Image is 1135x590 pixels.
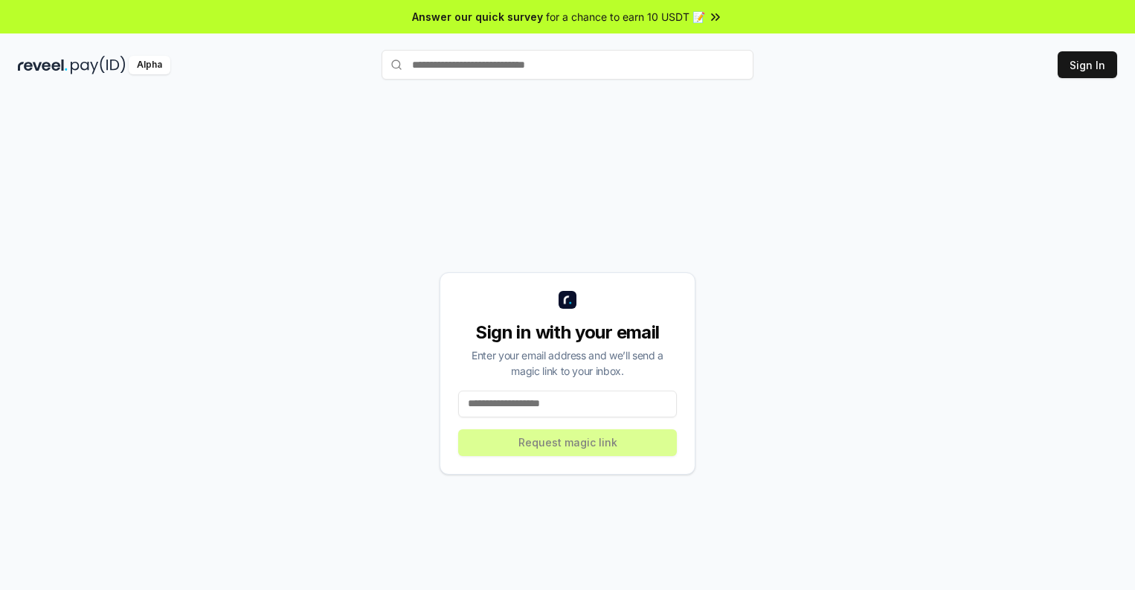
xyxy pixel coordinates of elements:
[559,291,576,309] img: logo_small
[546,9,705,25] span: for a chance to earn 10 USDT 📝
[1058,51,1117,78] button: Sign In
[458,321,677,344] div: Sign in with your email
[412,9,543,25] span: Answer our quick survey
[129,56,170,74] div: Alpha
[18,56,68,74] img: reveel_dark
[458,347,677,379] div: Enter your email address and we’ll send a magic link to your inbox.
[71,56,126,74] img: pay_id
